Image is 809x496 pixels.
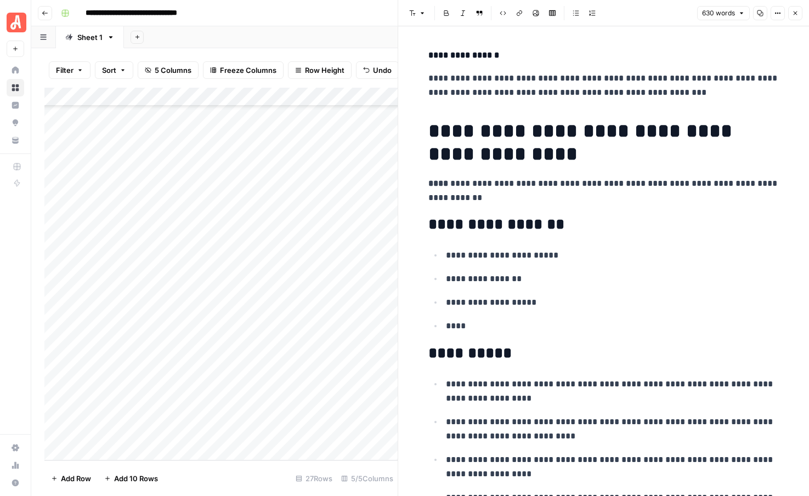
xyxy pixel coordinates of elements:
button: 630 words [697,6,750,20]
button: Add Row [44,470,98,487]
a: Your Data [7,132,24,149]
span: Freeze Columns [220,65,276,76]
div: 5/5 Columns [337,470,398,487]
span: Add 10 Rows [114,473,158,484]
button: Undo [356,61,399,79]
img: Angi Logo [7,13,26,32]
a: Sheet 1 [56,26,124,48]
a: Opportunities [7,114,24,132]
div: Sheet 1 [77,32,103,43]
button: Help + Support [7,474,24,492]
div: 27 Rows [291,470,337,487]
button: Add 10 Rows [98,470,165,487]
span: Add Row [61,473,91,484]
button: Sort [95,61,133,79]
button: Workspace: Angi [7,9,24,36]
span: Row Height [305,65,344,76]
a: Home [7,61,24,79]
span: Filter [56,65,73,76]
span: Sort [102,65,116,76]
span: Undo [373,65,392,76]
button: 5 Columns [138,61,199,79]
span: 630 words [702,8,735,18]
button: Row Height [288,61,352,79]
a: Settings [7,439,24,457]
a: Browse [7,79,24,96]
a: Insights [7,96,24,114]
span: 5 Columns [155,65,191,76]
a: Usage [7,457,24,474]
button: Filter [49,61,90,79]
button: Freeze Columns [203,61,284,79]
